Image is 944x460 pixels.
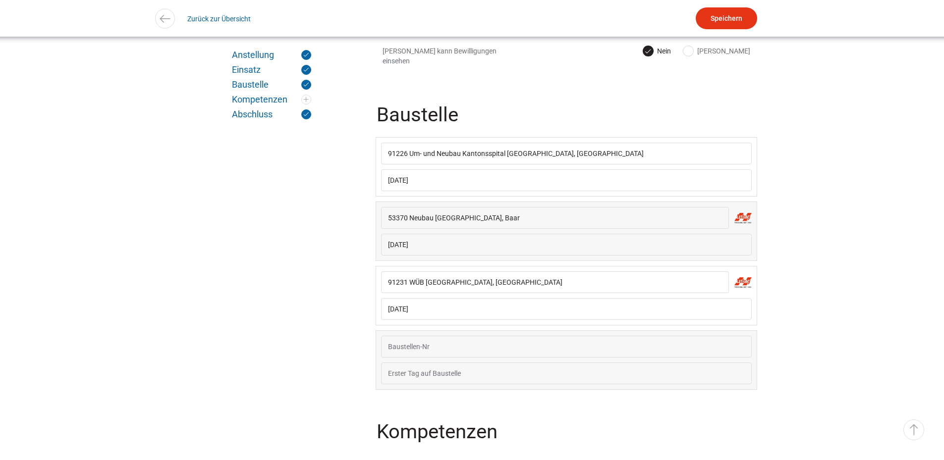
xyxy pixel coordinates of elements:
input: Baustellen-Nr [381,143,752,164]
input: Erster Tag auf Baustelle [381,169,752,191]
a: ▵ Nach oben [903,419,924,440]
label: [PERSON_NAME] [683,46,750,56]
legend: Baustelle [376,105,759,137]
a: Kompetenzen [232,95,311,104]
a: Zurück zur Übersicht [187,7,251,30]
legend: Kompetenzen [376,422,759,454]
label: Nein [643,46,671,56]
a: Abschluss [232,109,311,119]
input: Erster Tag auf Baustelle [381,298,752,320]
input: Erster Tag auf Baustelle [381,362,752,384]
input: Speichern [696,7,757,29]
input: Baustellen-Nr [381,271,729,293]
input: Erster Tag auf Baustelle [381,234,752,256]
span: [PERSON_NAME] kann Bewilligungen einsehen [383,46,504,66]
a: Anstellung [232,50,311,60]
a: Einsatz [232,65,311,75]
img: icon-arrow-left.svg [158,11,172,26]
a: Baustelle [232,80,311,90]
input: Baustellen-Nr [381,207,729,229]
input: Baustellen-Nr [381,336,752,358]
